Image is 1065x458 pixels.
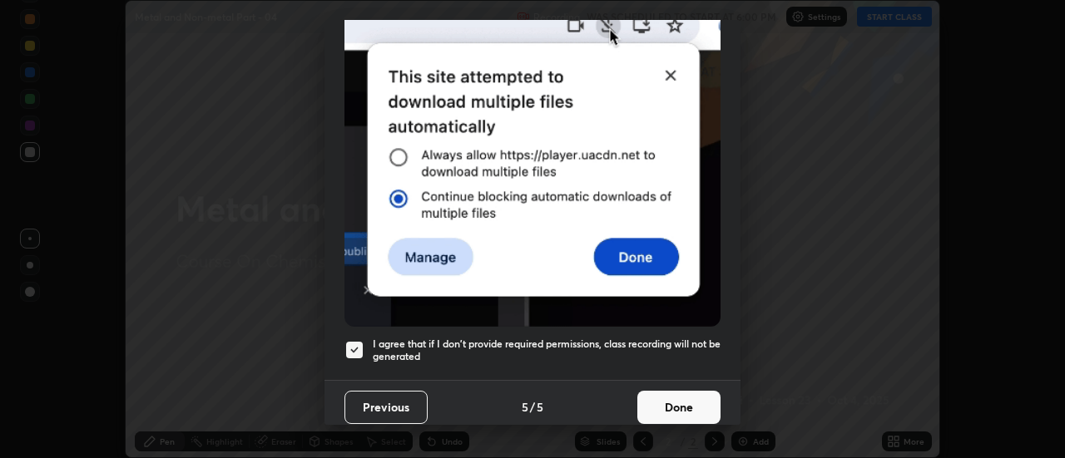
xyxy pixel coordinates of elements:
button: Done [637,391,721,424]
button: Previous [344,391,428,424]
h5: I agree that if I don't provide required permissions, class recording will not be generated [373,337,721,363]
h4: / [530,398,535,416]
h4: 5 [522,398,528,416]
h4: 5 [537,398,543,416]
